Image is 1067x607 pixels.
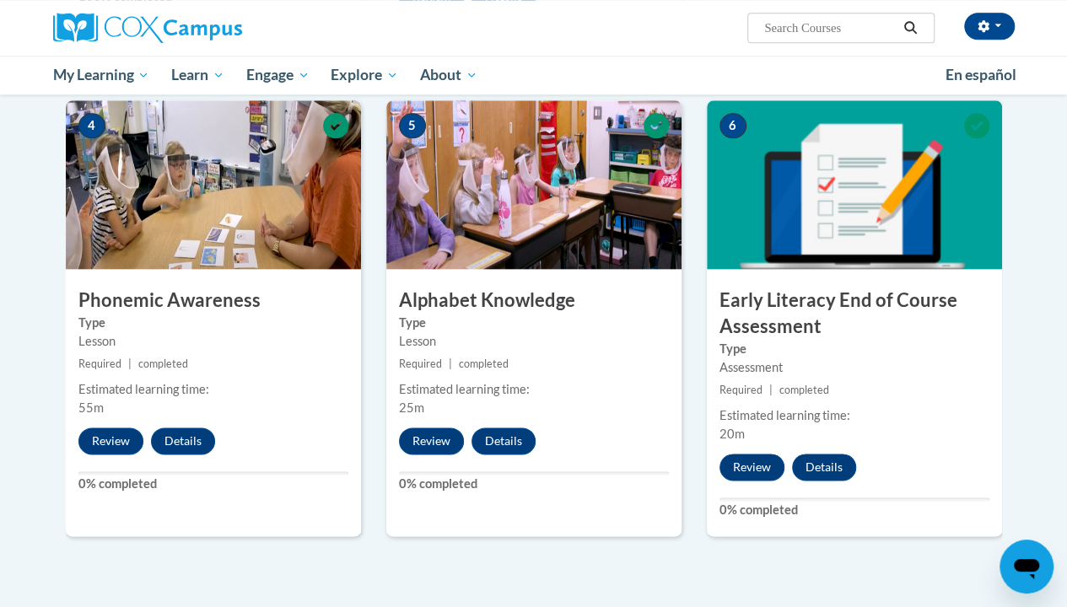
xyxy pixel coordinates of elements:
span: completed [779,384,829,396]
div: Estimated learning time: [719,406,989,425]
img: Course Image [386,100,682,269]
span: 6 [719,113,746,138]
div: Assessment [719,358,989,377]
a: Explore [320,56,409,94]
button: Review [399,427,464,454]
span: | [769,384,773,396]
h3: Alphabet Knowledge [386,287,682,314]
a: About [409,56,488,94]
span: About [420,65,477,85]
span: | [128,357,132,370]
button: Account Settings [964,13,1015,40]
span: My Learning [52,65,149,85]
span: 5 [399,113,426,138]
input: Search Courses [763,18,897,38]
span: 25m [399,400,424,415]
a: Learn [160,56,235,94]
a: My Learning [42,56,161,94]
img: Course Image [66,100,361,269]
h3: Early Literacy End of Course Assessment [707,287,1002,340]
label: 0% completed [719,501,989,519]
div: Lesson [78,332,348,351]
label: 0% completed [399,475,669,493]
label: Type [78,314,348,332]
div: Estimated learning time: [399,380,669,399]
img: Cox Campus [53,13,242,43]
h3: Phonemic Awareness [66,287,361,314]
div: Estimated learning time: [78,380,348,399]
span: En español [946,66,1016,83]
button: Search [897,18,923,38]
a: Cox Campus [53,13,357,43]
span: 4 [78,113,105,138]
span: 20m [719,427,745,441]
span: completed [138,357,188,370]
span: Required [399,357,442,370]
label: Type [399,314,669,332]
button: Details [472,427,536,454]
span: 55m [78,400,104,415]
span: Engage [246,65,310,85]
button: Review [719,454,784,481]
span: Learn [171,65,224,85]
img: Course Image [707,100,1002,269]
div: Lesson [399,332,669,351]
iframe: Button to launch messaging window [1000,540,1054,594]
span: completed [459,357,509,370]
span: | [449,357,452,370]
label: Type [719,340,989,358]
a: En español [935,57,1027,93]
button: Details [151,427,215,454]
label: 0% completed [78,475,348,493]
span: Required [78,357,121,370]
button: Review [78,427,143,454]
div: Main menu [40,56,1027,94]
button: Details [792,454,856,481]
span: Required [719,384,763,396]
a: Engage [235,56,321,94]
span: Explore [331,65,398,85]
